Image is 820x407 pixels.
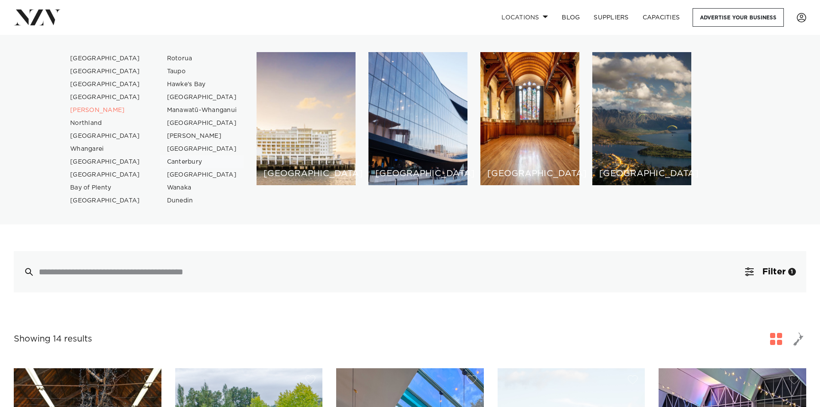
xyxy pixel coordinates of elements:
[587,8,635,27] a: SUPPLIERS
[599,169,684,178] h6: [GEOGRAPHIC_DATA]
[788,268,796,276] div: 1
[63,194,147,207] a: [GEOGRAPHIC_DATA]
[160,91,244,104] a: [GEOGRAPHIC_DATA]
[160,194,244,207] a: Dunedin
[63,117,147,130] a: Northland
[63,104,147,117] a: [PERSON_NAME]
[63,168,147,181] a: [GEOGRAPHIC_DATA]
[160,155,244,168] a: Canterbury
[14,332,92,346] div: Showing 14 results
[257,52,356,185] a: Auckland venues [GEOGRAPHIC_DATA]
[735,251,806,292] button: Filter1
[63,181,147,194] a: Bay of Plenty
[160,130,244,143] a: [PERSON_NAME]
[14,9,61,25] img: nzv-logo.png
[160,168,244,181] a: [GEOGRAPHIC_DATA]
[63,130,147,143] a: [GEOGRAPHIC_DATA]
[636,8,687,27] a: Capacities
[160,143,244,155] a: [GEOGRAPHIC_DATA]
[63,91,147,104] a: [GEOGRAPHIC_DATA]
[263,169,349,178] h6: [GEOGRAPHIC_DATA]
[160,65,244,78] a: Taupo
[160,104,244,117] a: Manawatū-Whanganui
[63,143,147,155] a: Whangarei
[63,78,147,91] a: [GEOGRAPHIC_DATA]
[63,52,147,65] a: [GEOGRAPHIC_DATA]
[160,181,244,194] a: Wanaka
[480,52,579,185] a: Christchurch venues [GEOGRAPHIC_DATA]
[487,169,572,178] h6: [GEOGRAPHIC_DATA]
[160,117,244,130] a: [GEOGRAPHIC_DATA]
[555,8,587,27] a: BLOG
[160,78,244,91] a: Hawke's Bay
[63,155,147,168] a: [GEOGRAPHIC_DATA]
[592,52,691,185] a: Queenstown venues [GEOGRAPHIC_DATA]
[160,52,244,65] a: Rotorua
[368,52,467,185] a: Wellington venues [GEOGRAPHIC_DATA]
[762,267,786,276] span: Filter
[63,65,147,78] a: [GEOGRAPHIC_DATA]
[375,169,461,178] h6: [GEOGRAPHIC_DATA]
[495,8,555,27] a: Locations
[693,8,784,27] a: Advertise your business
